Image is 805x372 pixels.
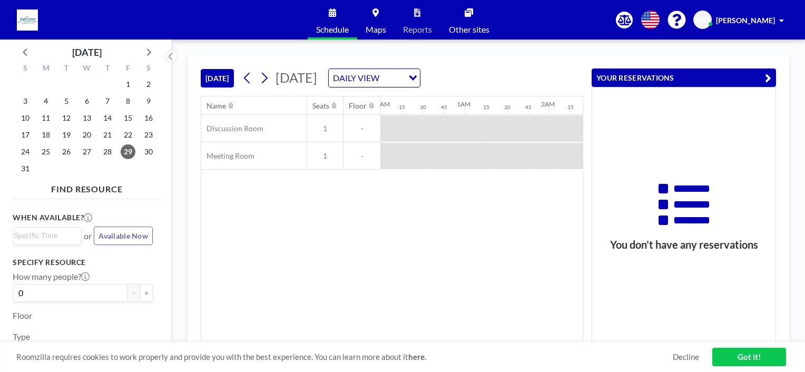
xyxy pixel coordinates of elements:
[372,100,390,108] div: 12AM
[592,68,776,87] button: YOUR RESERVATIONS
[13,258,153,267] h3: Specify resource
[141,128,156,142] span: Saturday, August 23, 2025
[140,284,153,302] button: +
[276,70,317,85] span: [DATE]
[38,128,53,142] span: Monday, August 18, 2025
[349,101,367,111] div: Floor
[141,111,156,125] span: Saturday, August 16, 2025
[56,62,77,76] div: T
[343,151,380,161] span: -
[59,94,74,109] span: Tuesday, August 5, 2025
[457,100,470,108] div: 1AM
[16,352,673,362] span: Roomzilla requires cookies to work properly and provide you with the best experience. You can lea...
[673,352,699,362] a: Decline
[343,124,380,133] span: -
[592,238,775,251] h3: You don’t have any reservations
[84,231,92,241] span: or
[38,94,53,109] span: Monday, August 4, 2025
[316,25,349,34] span: Schedule
[18,111,33,125] span: Sunday, August 10, 2025
[716,16,775,25] span: [PERSON_NAME]
[420,104,426,111] div: 30
[201,151,254,161] span: Meeting Room
[80,144,94,159] span: Wednesday, August 27, 2025
[408,352,426,361] a: here.
[541,100,555,108] div: 2AM
[141,94,156,109] span: Saturday, August 9, 2025
[100,111,115,125] span: Thursday, August 14, 2025
[72,45,102,60] div: [DATE]
[38,111,53,125] span: Monday, August 11, 2025
[138,62,159,76] div: S
[329,69,420,87] div: Search for option
[13,310,32,321] label: Floor
[307,151,343,161] span: 1
[201,69,234,87] button: [DATE]
[449,25,489,34] span: Other sites
[100,94,115,109] span: Thursday, August 7, 2025
[312,101,329,111] div: Seats
[94,227,153,245] button: Available Now
[121,77,135,92] span: Friday, August 1, 2025
[525,104,532,111] div: 45
[117,62,138,76] div: F
[100,144,115,159] span: Thursday, August 28, 2025
[13,331,30,342] label: Type
[13,271,90,282] label: How many people?
[15,62,36,76] div: S
[18,161,33,176] span: Sunday, August 31, 2025
[100,128,115,142] span: Thursday, August 21, 2025
[14,230,75,241] input: Search for option
[567,104,574,111] div: 15
[38,144,53,159] span: Monday, August 25, 2025
[121,128,135,142] span: Friday, August 22, 2025
[18,94,33,109] span: Sunday, August 3, 2025
[712,348,786,366] a: Got it!
[504,104,511,111] div: 30
[331,71,381,85] span: DAILY VIEW
[97,62,117,76] div: T
[382,71,402,85] input: Search for option
[59,111,74,125] span: Tuesday, August 12, 2025
[403,25,432,34] span: Reports
[127,284,140,302] button: -
[18,128,33,142] span: Sunday, August 17, 2025
[121,94,135,109] span: Friday, August 8, 2025
[80,128,94,142] span: Wednesday, August 20, 2025
[59,144,74,159] span: Tuesday, August 26, 2025
[697,15,709,25] span: MC
[141,77,156,92] span: Saturday, August 2, 2025
[17,9,38,31] img: organization-logo
[59,128,74,142] span: Tuesday, August 19, 2025
[99,231,148,240] span: Available Now
[121,144,135,159] span: Friday, August 29, 2025
[13,180,161,194] h4: FIND RESOURCE
[80,94,94,109] span: Wednesday, August 6, 2025
[121,111,135,125] span: Friday, August 15, 2025
[13,228,81,243] div: Search for option
[307,124,343,133] span: 1
[366,25,386,34] span: Maps
[80,111,94,125] span: Wednesday, August 13, 2025
[36,62,56,76] div: M
[399,104,405,111] div: 15
[201,124,263,133] span: Discussion Room
[483,104,489,111] div: 15
[441,104,447,111] div: 45
[18,144,33,159] span: Sunday, August 24, 2025
[141,144,156,159] span: Saturday, August 30, 2025
[77,62,97,76] div: W
[207,101,226,111] div: Name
